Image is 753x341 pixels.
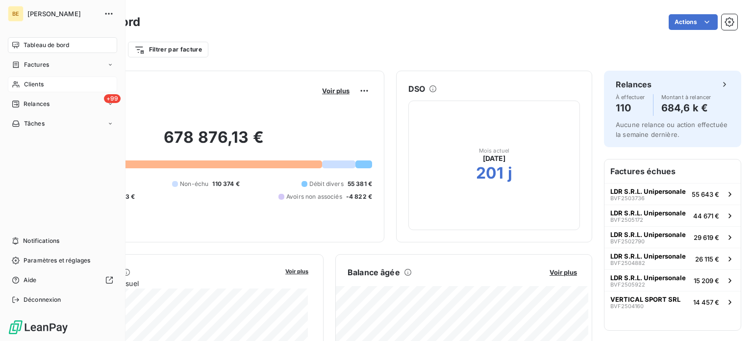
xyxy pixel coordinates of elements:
[693,298,719,306] span: 14 457 €
[604,159,741,183] h6: Factures échues
[104,94,121,103] span: +99
[55,278,278,289] span: Chiffre d'affaires mensuel
[508,163,512,183] h2: j
[285,268,308,275] span: Voir plus
[693,212,719,220] span: 44 671 €
[8,319,69,335] img: Logo LeanPay
[24,80,44,89] span: Clients
[616,79,652,90] h6: Relances
[322,87,350,95] span: Voir plus
[8,6,24,22] div: BE
[24,295,61,304] span: Déconnexion
[547,268,580,277] button: Voir plus
[476,163,503,183] h2: 201
[319,86,352,95] button: Voir plus
[669,14,718,30] button: Actions
[24,41,69,50] span: Tableau de bord
[694,277,719,285] span: 15 209 €
[616,121,728,138] span: Aucune relance ou action effectuée la semaine dernière.
[24,119,45,128] span: Tâches
[604,226,741,248] button: LDR S.R.L. UnipersonaleBVF250279029 619 €
[23,236,59,245] span: Notifications
[604,205,741,226] button: LDR S.R.L. UnipersonaleBVF250517244 671 €
[24,256,90,265] span: Paramètres et réglages
[550,268,577,276] span: Voir plus
[348,180,372,188] span: 55 381 €
[610,252,686,260] span: LDR S.R.L. Unipersonale
[24,60,49,69] span: Factures
[24,276,37,285] span: Aide
[212,180,239,188] span: 110 374 €
[695,255,719,263] span: 26 115 €
[616,100,645,116] h4: 110
[55,128,372,157] h2: 678 876,13 €
[604,248,741,269] button: LDR S.R.L. UnipersonaleBVF250488226 115 €
[408,83,425,95] h6: DSO
[610,274,686,282] span: LDR S.R.L. Unipersonale
[24,100,50,108] span: Relances
[610,195,645,201] span: BVF2503736
[604,269,741,291] button: LDR S.R.L. UnipersonaleBVF250592215 209 €
[616,94,645,100] span: À effectuer
[348,266,400,278] h6: Balance âgée
[661,94,711,100] span: Montant à relancer
[309,180,344,188] span: Débit divers
[346,192,372,201] span: -4 822 €
[694,234,719,241] span: 29 619 €
[282,266,311,275] button: Voir plus
[610,209,686,217] span: LDR S.R.L. Unipersonale
[604,183,741,205] button: LDR S.R.L. UnipersonaleBVF250373655 643 €
[27,10,98,18] span: [PERSON_NAME]
[610,238,645,244] span: BVF2502790
[661,100,711,116] h4: 684,6 k €
[286,192,342,201] span: Avoirs non associés
[604,291,741,313] button: VERTICAL SPORT SRLBVF250416014 457 €
[610,187,686,195] span: LDR S.R.L. Unipersonale
[692,190,719,198] span: 55 643 €
[8,272,117,288] a: Aide
[610,217,643,223] span: BVF2505172
[483,154,506,163] span: [DATE]
[180,180,208,188] span: Non-échu
[610,231,686,238] span: LDR S.R.L. Unipersonale
[128,42,208,57] button: Filtrer par facture
[720,308,743,331] iframe: Intercom live chat
[610,295,680,303] span: VERTICAL SPORT SRL
[610,282,645,288] span: BVF2505922
[610,260,645,266] span: BVF2504882
[479,148,510,154] span: Mois actuel
[610,303,644,309] span: BVF2504160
